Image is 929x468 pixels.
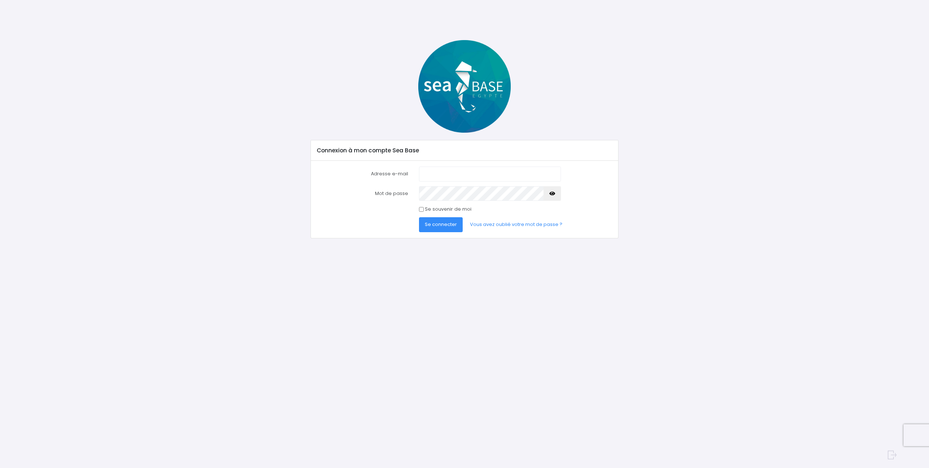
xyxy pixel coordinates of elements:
[312,167,414,181] label: Adresse e-mail
[419,217,463,232] button: Se connecter
[464,217,568,232] a: Vous avez oublié votre mot de passe ?
[425,221,457,228] span: Se connecter
[311,140,618,161] div: Connexion à mon compte Sea Base
[425,206,471,213] label: Se souvenir de moi
[312,186,414,201] label: Mot de passe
